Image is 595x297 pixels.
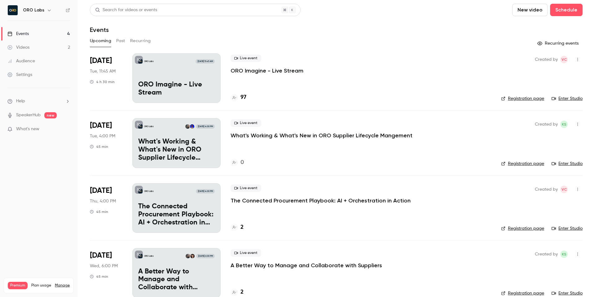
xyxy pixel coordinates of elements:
a: ORO Imagine - Live Stream [231,67,303,74]
span: What's new [16,126,39,132]
a: 2 [231,288,244,296]
span: VC [562,56,567,63]
a: Registration page [501,290,544,296]
div: 4 h 30 min [90,79,115,84]
a: The Connected Procurement Playbook: AI + Orchestration in ActionORO Labs[DATE] 4:00 PMThe Connect... [132,183,221,233]
span: [DATE] 4:00 PM [196,189,214,193]
span: Help [16,98,25,104]
h4: 97 [240,93,246,102]
span: [DATE] [90,186,112,196]
a: Enter Studio [552,161,583,167]
p: A Better Way to Manage and Collaborate with Suppliers [138,268,215,292]
span: [DATE] 4:00 PM [196,124,214,129]
div: 45 min [90,274,108,279]
a: Registration page [501,95,544,102]
div: Settings [7,72,32,78]
span: [DATE] [90,250,112,260]
span: Created by [535,56,558,63]
img: Aniketh Narayanan [190,254,195,258]
button: New video [512,4,548,16]
span: KS [562,121,566,128]
p: What's Working & What's New in ORO Supplier Lifecycle Mangement [138,138,215,162]
span: Created by [535,121,558,128]
a: Registration page [501,225,544,232]
a: Enter Studio [552,290,583,296]
span: KS [562,250,566,258]
h6: ORO Labs [23,7,44,13]
img: Kelli Stanley [186,254,190,258]
span: Live event [231,249,261,257]
h1: Events [90,26,109,33]
span: Kelli Stanley [560,121,568,128]
span: [DATE] 6:00 PM [196,254,214,258]
span: Wed, 6:00 PM [90,263,118,269]
a: What's Working & What's New in ORO Supplier Lifecycle MangementORO LabsHrishi KaikiniKelli Stanle... [132,118,221,168]
a: A Better Way to Manage and Collaborate with Suppliers [231,262,382,269]
div: Audience [7,58,35,64]
p: ORO Labs [144,190,154,193]
span: Created by [535,250,558,258]
a: What's Working & What's New in ORO Supplier Lifecycle Mangement [231,132,412,139]
a: The Connected Procurement Playbook: AI + Orchestration in Action [231,197,411,204]
div: Events [7,31,29,37]
h4: 2 [240,223,244,232]
a: Manage [55,283,70,288]
a: 97 [231,93,246,102]
a: 2 [231,223,244,232]
span: Tue, 4:00 PM [90,133,115,139]
span: Live event [231,184,261,192]
a: 0 [231,158,244,167]
img: ORO Labs [8,5,18,15]
a: SpeakerHub [16,112,41,118]
span: Vlad Croitoru [560,186,568,193]
button: Recurring events [535,38,583,48]
a: Enter Studio [552,95,583,102]
button: Past [116,36,125,46]
iframe: Noticeable Trigger [63,126,70,132]
p: ORO Labs [144,255,154,258]
p: ORO Labs [144,125,154,128]
span: Tue, 11:45 AM [90,68,116,74]
img: Hrishi Kaikini [190,124,194,129]
span: Kelli Stanley [560,250,568,258]
span: Premium [8,282,28,289]
p: The Connected Procurement Playbook: AI + Orchestration in Action [138,203,215,227]
span: Created by [535,186,558,193]
span: Thu, 4:00 PM [90,198,116,204]
span: VC [562,186,567,193]
span: Live event [231,55,261,62]
div: Oct 16 Thu, 11:00 AM (America/Detroit) [90,183,122,233]
div: Oct 14 Tue, 10:00 AM (America/Chicago) [90,118,122,168]
div: Videos [7,44,29,51]
p: ORO Imagine - Live Stream [138,81,215,97]
span: Plan usage [31,283,51,288]
a: ORO Imagine - Live StreamORO Labs[DATE] 11:45 AMORO Imagine - Live Stream [132,53,221,103]
span: Vlad Croitoru [560,56,568,63]
a: Enter Studio [552,225,583,232]
img: Kelli Stanley [185,124,190,129]
p: ORO Labs [144,60,154,63]
div: Oct 7 Tue, 12:45 PM (Europe/Amsterdam) [90,53,122,103]
span: [DATE] [90,56,112,66]
li: help-dropdown-opener [7,98,70,104]
div: 45 min [90,144,108,149]
button: Schedule [550,4,583,16]
a: Registration page [501,161,544,167]
button: Upcoming [90,36,111,46]
h4: 0 [240,158,244,167]
div: Search for videos or events [95,7,157,13]
span: Live event [231,119,261,127]
button: Recurring [130,36,151,46]
span: [DATE] 11:45 AM [196,59,214,64]
span: [DATE] [90,121,112,131]
span: new [44,112,57,118]
div: 45 min [90,209,108,214]
h4: 2 [240,288,244,296]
